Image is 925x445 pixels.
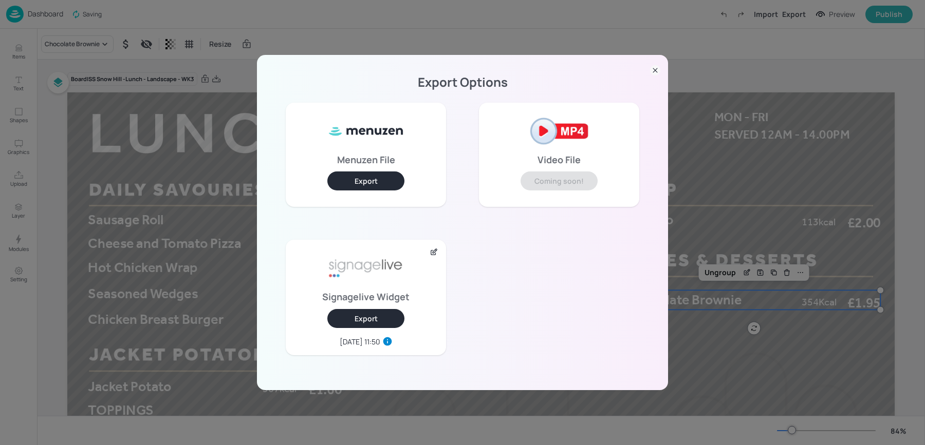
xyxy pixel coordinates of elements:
[327,171,404,190] button: Export
[327,111,404,152] img: ml8WC8f0XxQ8HKVnnVUe7f5Gv1vbApsJzyFa2MjOoB8SUy3kBkfteYo5TIAmtfcjWXsj8oHYkuYqrJRUn+qckOrNdzmSzIzkA...
[322,293,410,300] p: Signagelive Widget
[337,156,395,163] p: Menuzen File
[327,309,404,328] button: Export
[269,79,656,86] p: Export Options
[382,336,393,346] svg: Last export widget in this device
[327,248,404,289] img: signage-live-aafa7296.png
[538,156,581,163] p: Video File
[340,336,380,347] div: [DATE] 11:50
[521,111,598,152] img: mp4-2af2121e.png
